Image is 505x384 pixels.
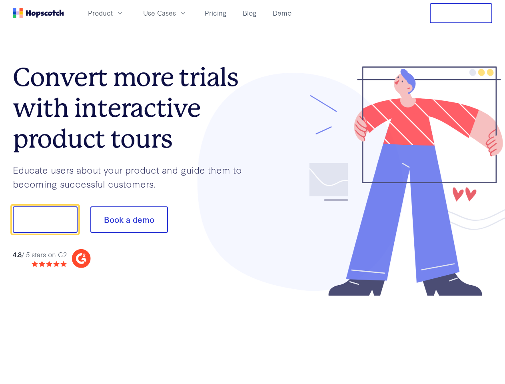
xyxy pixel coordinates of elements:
button: Product [83,6,129,20]
a: Demo [269,6,295,20]
a: Blog [240,6,260,20]
h1: Convert more trials with interactive product tours [13,62,253,154]
button: Book a demo [90,206,168,233]
div: / 5 stars on G2 [13,250,67,260]
p: Educate users about your product and guide them to becoming successful customers. [13,163,253,190]
a: Home [13,8,64,18]
span: Product [88,8,113,18]
span: Use Cases [143,8,176,18]
button: Use Cases [138,6,192,20]
button: Free Trial [430,3,492,23]
a: Pricing [202,6,230,20]
strong: 4.8 [13,250,22,259]
button: Show me! [13,206,78,233]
